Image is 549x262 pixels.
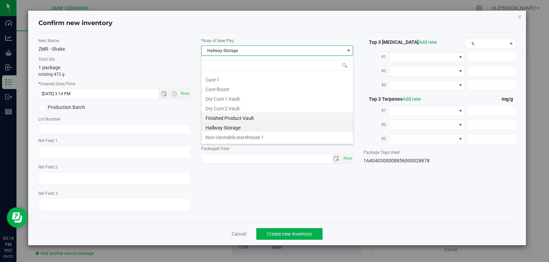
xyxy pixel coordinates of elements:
[363,104,389,117] label: #1
[38,65,60,70] span: 1 package
[201,46,344,55] span: Hallway Storage
[502,96,516,102] span: mg/g
[363,79,389,91] label: #3
[38,116,191,122] label: Lot Number
[363,51,389,63] label: #1
[158,91,170,97] span: Open the date view
[256,228,323,240] button: Create new inventory
[267,231,312,237] span: Create new inventory
[363,157,516,164] div: 1A4040300008856000028878
[342,153,353,163] span: Set Current date
[363,133,389,145] label: #3
[38,46,191,53] div: ZMR - Shake
[201,38,353,44] label: Area of New Pkg
[38,19,113,28] h4: Confirm new inventory
[38,138,191,144] label: Ref Field 1
[332,154,342,163] span: select
[38,104,109,111] label: Production Batch
[179,89,191,99] span: Set Current date
[465,39,507,49] span: %
[232,230,246,237] a: Cancel
[341,154,353,163] span: select
[38,164,191,170] label: Ref Field 2
[38,56,191,62] label: Total Qty
[363,39,437,45] span: Top 3 [MEDICAL_DATA]
[363,118,389,131] label: #2
[402,96,421,102] a: Add new
[7,207,27,228] iframe: Resource center
[201,146,353,152] label: Packaged Date
[38,190,191,197] label: Ref Field 3
[38,71,191,77] p: totaling 473 g
[363,65,389,77] label: #2
[168,91,180,97] span: Open the time view
[419,39,437,45] a: Add new
[363,96,421,102] span: Top 3 Terpenes
[363,149,516,155] label: Package Tags Used
[38,81,191,87] label: Created Date/Time
[38,38,191,44] label: Item Name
